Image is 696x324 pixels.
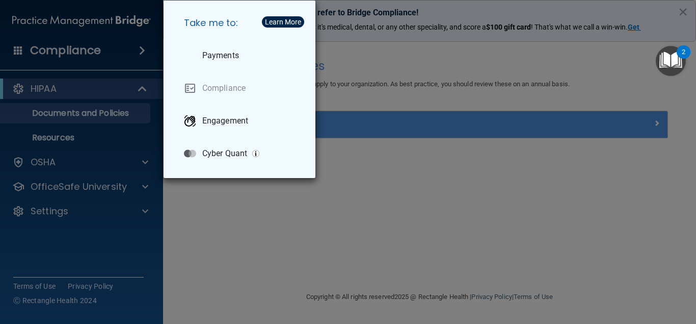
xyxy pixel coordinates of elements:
[656,46,686,76] button: Open Resource Center, 2 new notifications
[176,9,307,37] h5: Take me to:
[202,148,247,159] p: Cyber Quant
[682,52,685,65] div: 2
[176,139,307,168] a: Cyber Quant
[265,18,301,26] div: Learn More
[202,51,239,61] p: Payments
[176,74,307,103] a: Compliance
[262,16,304,28] button: Learn More
[176,107,307,135] a: Engagement
[176,41,307,70] a: Payments
[202,116,248,126] p: Engagement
